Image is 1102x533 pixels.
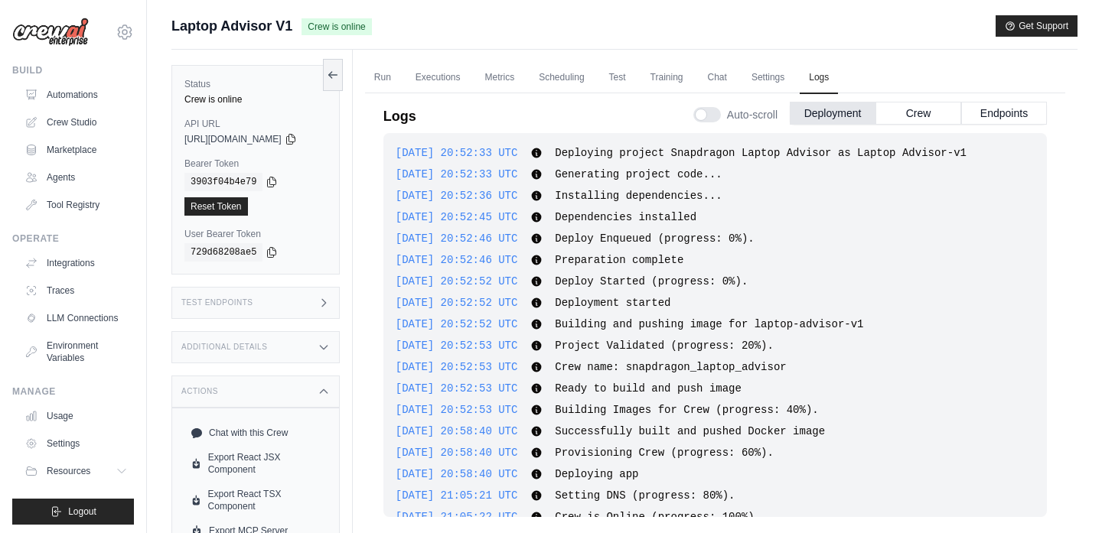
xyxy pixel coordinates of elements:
[184,93,327,106] div: Crew is online
[302,18,371,35] span: Crew is online
[181,343,267,352] h3: Additional Details
[555,211,696,223] span: Dependencies installed
[476,62,524,94] a: Metrics
[184,197,248,216] a: Reset Token
[396,361,518,373] span: [DATE] 20:52:53 UTC
[699,62,736,94] a: Chat
[12,499,134,525] button: Logout
[12,232,134,245] div: Operate
[530,62,593,94] a: Scheduling
[727,107,778,122] span: Auto-scroll
[396,211,518,223] span: [DATE] 20:52:45 UTC
[184,158,327,170] label: Bearer Token
[396,318,518,330] span: [DATE] 20:52:52 UTC
[171,15,292,37] span: Laptop Advisor V1
[184,173,262,191] code: 3903f04b4e79
[555,404,818,416] span: Building Images for Crew (progress: 40%).
[18,110,134,135] a: Crew Studio
[396,511,518,523] span: [DATE] 21:05:22 UTC
[396,382,518,395] span: [DATE] 20:52:53 UTC
[555,361,786,373] span: Crew name: snapdragon_laptop_advisor
[396,297,518,309] span: [DATE] 20:52:52 UTC
[184,243,262,262] code: 729d68208ae5
[12,385,134,398] div: Manage
[184,421,327,445] a: Chat with this Crew
[555,232,754,245] span: Deploy Enqueued (progress: 0%).
[555,340,774,352] span: Project Validated (progress: 20%).
[600,62,635,94] a: Test
[555,168,722,180] span: Generating project code...
[961,102,1047,125] button: Endpoints
[396,425,518,437] span: [DATE] 20:58:40 UTC
[555,147,967,159] span: Deploying project Snapdragon Laptop Advisor as Laptop Advisor-v1
[555,489,735,502] span: Setting DNS (progress: 80%).
[555,425,825,437] span: Successfully built and pushed Docker image
[396,232,518,245] span: [DATE] 20:52:46 UTC
[396,447,518,459] span: [DATE] 20:58:40 UTC
[790,102,875,125] button: Deployment
[555,382,742,395] span: Ready to build and push image
[18,83,134,107] a: Automations
[641,62,693,94] a: Training
[555,318,863,330] span: Building and pushing image for laptop-advisor-v1
[396,404,518,416] span: [DATE] 20:52:53 UTC
[996,15,1078,37] button: Get Support
[555,190,722,202] span: Installing dependencies...
[555,254,683,266] span: Preparation complete
[396,275,518,288] span: [DATE] 20:52:52 UTC
[396,147,518,159] span: [DATE] 20:52:33 UTC
[18,138,134,162] a: Marketplace
[18,278,134,303] a: Traces
[181,298,253,307] h3: Test Endpoints
[184,445,327,482] a: Export React JSX Component
[181,387,218,396] h3: Actions
[18,333,134,370] a: Environment Variables
[68,505,96,518] span: Logout
[18,251,134,275] a: Integrations
[184,133,282,145] span: [URL][DOMAIN_NAME]
[18,431,134,456] a: Settings
[18,404,134,428] a: Usage
[396,168,518,180] span: [DATE] 20:52:33 UTC
[18,459,134,483] button: Resources
[396,190,518,202] span: [DATE] 20:52:36 UTC
[396,340,518,352] span: [DATE] 20:52:53 UTC
[184,118,327,130] label: API URL
[555,468,638,480] span: Deploying app
[18,306,134,330] a: LLM Connections
[555,275,748,288] span: Deploy Started (progress: 0%).
[18,165,134,190] a: Agents
[875,102,961,125] button: Crew
[47,465,90,477] span: Resources
[184,482,327,518] a: Export React TSX Component
[396,489,518,502] span: [DATE] 21:05:21 UTC
[184,228,327,240] label: User Bearer Token
[18,193,134,217] a: Tool Registry
[12,64,134,76] div: Build
[365,62,400,94] a: Run
[184,78,327,90] label: Status
[396,254,518,266] span: [DATE] 20:52:46 UTC
[800,62,838,94] a: Logs
[742,62,794,94] a: Settings
[406,62,470,94] a: Executions
[555,297,670,309] span: Deployment started
[12,18,89,47] img: Logo
[555,511,761,523] span: Crew is Online (progress: 100%).
[555,447,774,459] span: Provisioning Crew (progress: 60%).
[396,468,518,480] span: [DATE] 20:58:40 UTC
[383,106,416,127] p: Logs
